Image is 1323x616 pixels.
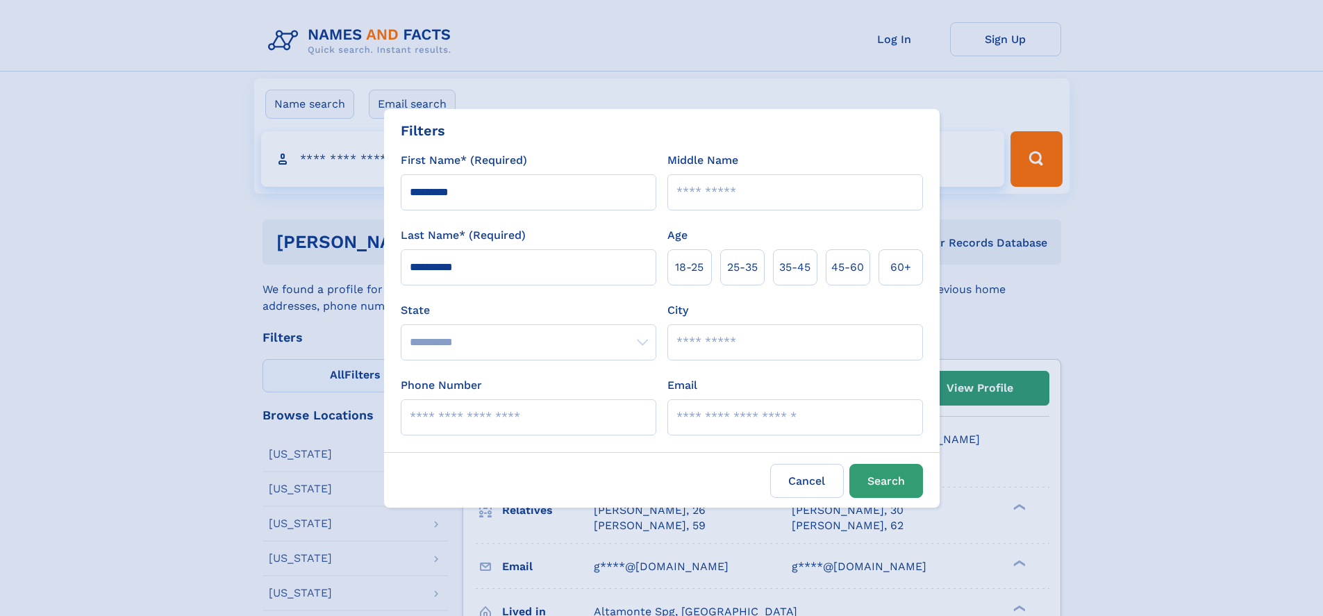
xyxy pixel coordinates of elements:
[667,152,738,169] label: Middle Name
[890,259,911,276] span: 60+
[401,120,445,141] div: Filters
[779,259,810,276] span: 35‑45
[401,227,526,244] label: Last Name* (Required)
[831,259,864,276] span: 45‑60
[401,377,482,394] label: Phone Number
[770,464,844,498] label: Cancel
[667,227,688,244] label: Age
[667,302,688,319] label: City
[667,377,697,394] label: Email
[401,152,527,169] label: First Name* (Required)
[401,302,656,319] label: State
[849,464,923,498] button: Search
[675,259,704,276] span: 18‑25
[727,259,758,276] span: 25‑35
